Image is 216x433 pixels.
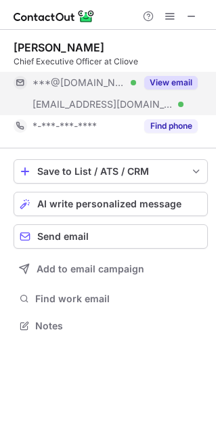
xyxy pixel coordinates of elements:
[14,257,208,281] button: Add to email campaign
[37,166,184,177] div: Save to List / ATS / CRM
[37,199,181,209] span: AI write personalized message
[14,41,104,54] div: [PERSON_NAME]
[33,98,173,110] span: [EMAIL_ADDRESS][DOMAIN_NAME]
[14,8,95,24] img: ContactOut v5.3.10
[35,320,202,332] span: Notes
[37,231,89,242] span: Send email
[14,224,208,249] button: Send email
[35,293,202,305] span: Find work email
[14,159,208,184] button: save-profile-one-click
[37,264,144,274] span: Add to email campaign
[144,76,198,89] button: Reveal Button
[14,56,208,68] div: Chief Executive Officer at Cliove
[144,119,198,133] button: Reveal Button
[14,192,208,216] button: AI write personalized message
[14,289,208,308] button: Find work email
[33,77,126,89] span: ***@[DOMAIN_NAME]
[14,316,208,335] button: Notes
